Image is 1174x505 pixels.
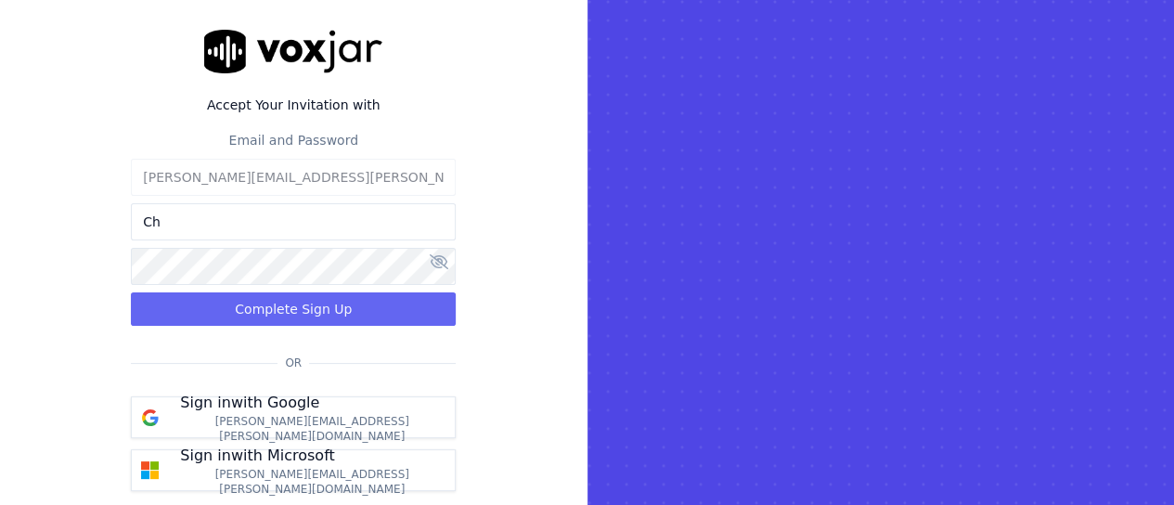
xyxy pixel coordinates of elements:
[180,414,444,444] p: [PERSON_NAME][EMAIL_ADDRESS][PERSON_NAME][DOMAIN_NAME]
[131,159,456,196] input: Email
[132,399,169,436] img: google Sign in button
[131,96,456,114] label: Accept Your Invitation with
[180,445,334,467] p: Sign in with Microsoft
[277,356,309,370] span: Or
[204,30,382,73] img: logo
[180,392,319,414] p: Sign in with Google
[131,292,456,326] button: Complete Sign Up
[180,467,444,497] p: [PERSON_NAME][EMAIL_ADDRESS][PERSON_NAME][DOMAIN_NAME]
[131,449,456,491] button: Sign inwith Microsoft [PERSON_NAME][EMAIL_ADDRESS][PERSON_NAME][DOMAIN_NAME]
[131,203,456,240] input: Name
[131,396,456,438] button: Sign inwith Google [PERSON_NAME][EMAIL_ADDRESS][PERSON_NAME][DOMAIN_NAME]
[132,452,169,489] img: microsoft Sign in button
[229,133,358,148] label: Email and Password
